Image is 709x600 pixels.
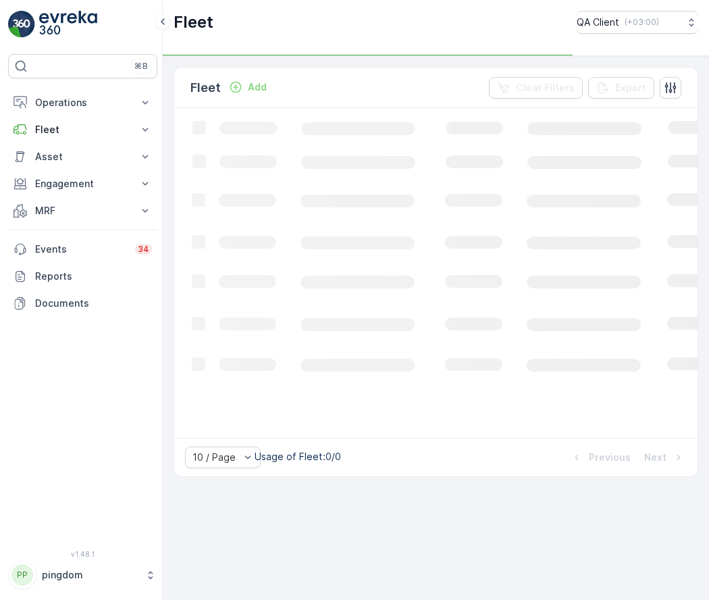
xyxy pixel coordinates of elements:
[577,11,698,34] button: QA Client(+03:00)
[569,449,632,466] button: Previous
[516,81,575,95] p: Clear Filters
[134,61,148,72] p: ⌘B
[35,204,130,218] p: MRF
[35,243,127,256] p: Events
[8,236,157,263] a: Events34
[8,170,157,197] button: Engagement
[248,80,267,94] p: Add
[138,244,149,255] p: 34
[8,143,157,170] button: Asset
[615,81,646,95] p: Export
[42,568,138,582] p: pingdom
[577,16,619,29] p: QA Client
[255,450,341,464] p: Usage of Fleet : 0/0
[588,77,654,99] button: Export
[35,150,130,164] p: Asset
[8,263,157,290] a: Reports
[8,197,157,224] button: MRF
[11,564,33,586] div: PP
[35,270,152,283] p: Reports
[643,449,687,466] button: Next
[489,77,583,99] button: Clear Filters
[35,297,152,310] p: Documents
[35,123,130,136] p: Fleet
[8,550,157,558] span: v 1.48.1
[8,290,157,317] a: Documents
[35,96,130,109] p: Operations
[589,451,631,464] p: Previous
[8,11,35,38] img: logo
[174,11,213,33] p: Fleet
[625,17,659,28] p: ( +03:00 )
[39,11,97,38] img: logo_light-DOdMpM7g.png
[224,79,272,95] button: Add
[8,116,157,143] button: Fleet
[8,561,157,589] button: PPpingdom
[190,78,221,97] p: Fleet
[35,177,130,191] p: Engagement
[644,451,666,464] p: Next
[8,89,157,116] button: Operations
